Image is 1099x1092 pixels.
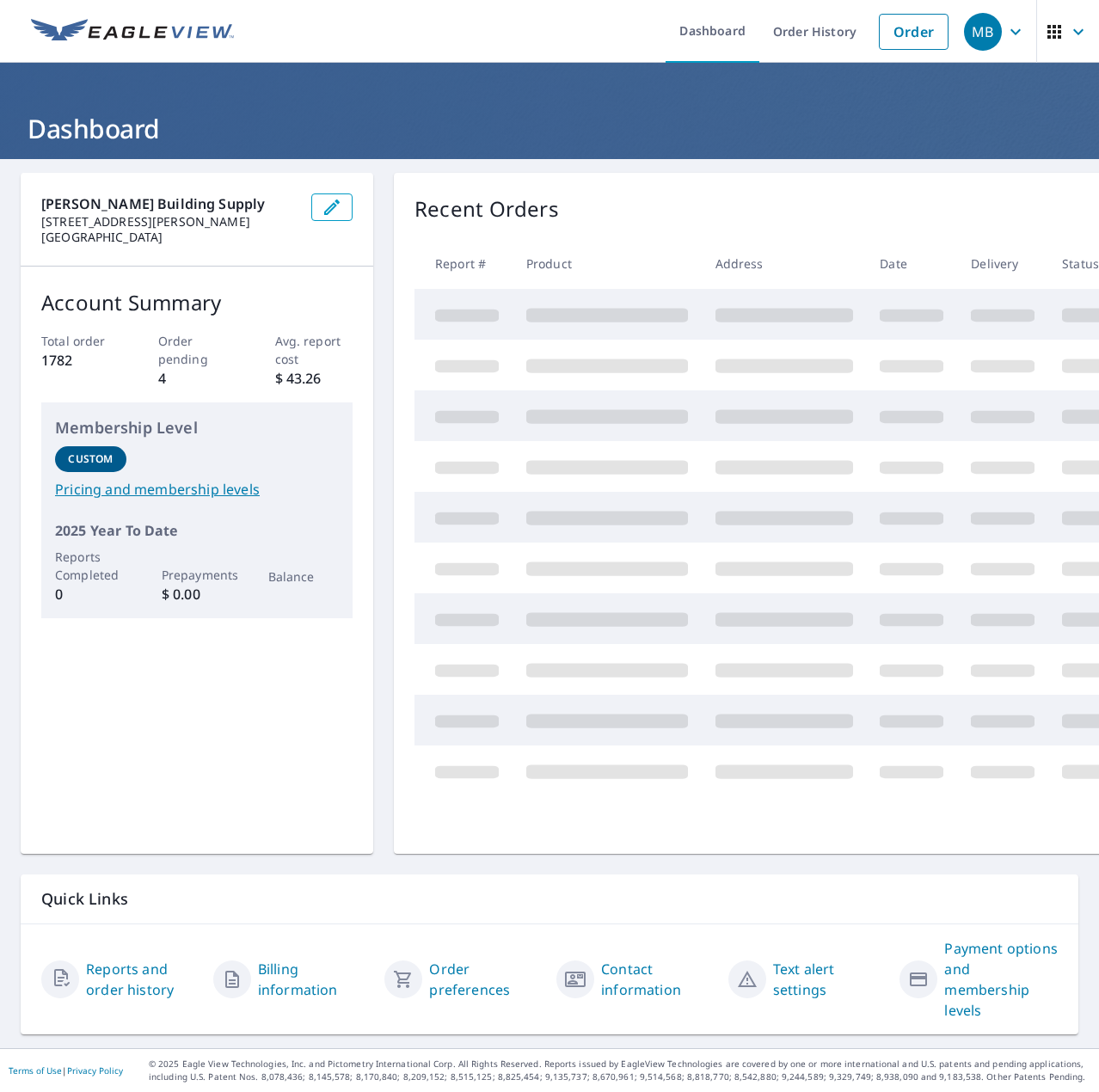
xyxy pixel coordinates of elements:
img: EV Logo [31,19,234,45]
a: Terms of Use [9,1064,62,1077]
p: Quick Links [41,888,1058,910]
p: Membership Level [55,416,339,439]
a: Pricing and membership levels [55,479,339,500]
a: Billing information [258,959,371,1000]
a: Reports and order history [86,959,200,1000]
p: [PERSON_NAME] Building Supply [41,193,298,214]
p: 1782 [41,350,120,371]
p: Recent Orders [414,193,559,224]
a: Contact information [601,959,715,1000]
p: 0 [55,584,126,604]
p: | [9,1065,123,1076]
p: © 2025 Eagle View Technologies, Inc. and Pictometry International Corp. All Rights Reserved. Repo... [149,1058,1090,1083]
div: MB [964,13,1002,51]
p: Balance [268,567,340,586]
th: Delivery [957,238,1048,289]
p: Account Summary [41,287,353,318]
p: Order pending [158,332,236,368]
a: Privacy Policy [67,1064,123,1077]
th: Product [513,238,702,289]
th: Report # [414,238,513,289]
p: Avg. report cost [275,332,353,368]
p: [GEOGRAPHIC_DATA] [41,230,298,245]
p: 2025 Year To Date [55,520,339,541]
p: 4 [158,368,236,389]
p: Prepayments [162,566,233,584]
h1: Dashboard [21,111,1078,146]
p: Reports Completed [55,548,126,584]
p: $ 0.00 [162,584,233,604]
a: Order [879,14,949,50]
a: Order preferences [429,959,543,1000]
th: Address [702,238,867,289]
a: Payment options and membership levels [944,938,1058,1021]
p: Custom [68,451,113,467]
a: Text alert settings [773,959,887,1000]
p: [STREET_ADDRESS][PERSON_NAME] [41,214,298,230]
th: Date [866,238,957,289]
p: $ 43.26 [275,368,353,389]
p: Total order [41,332,120,350]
